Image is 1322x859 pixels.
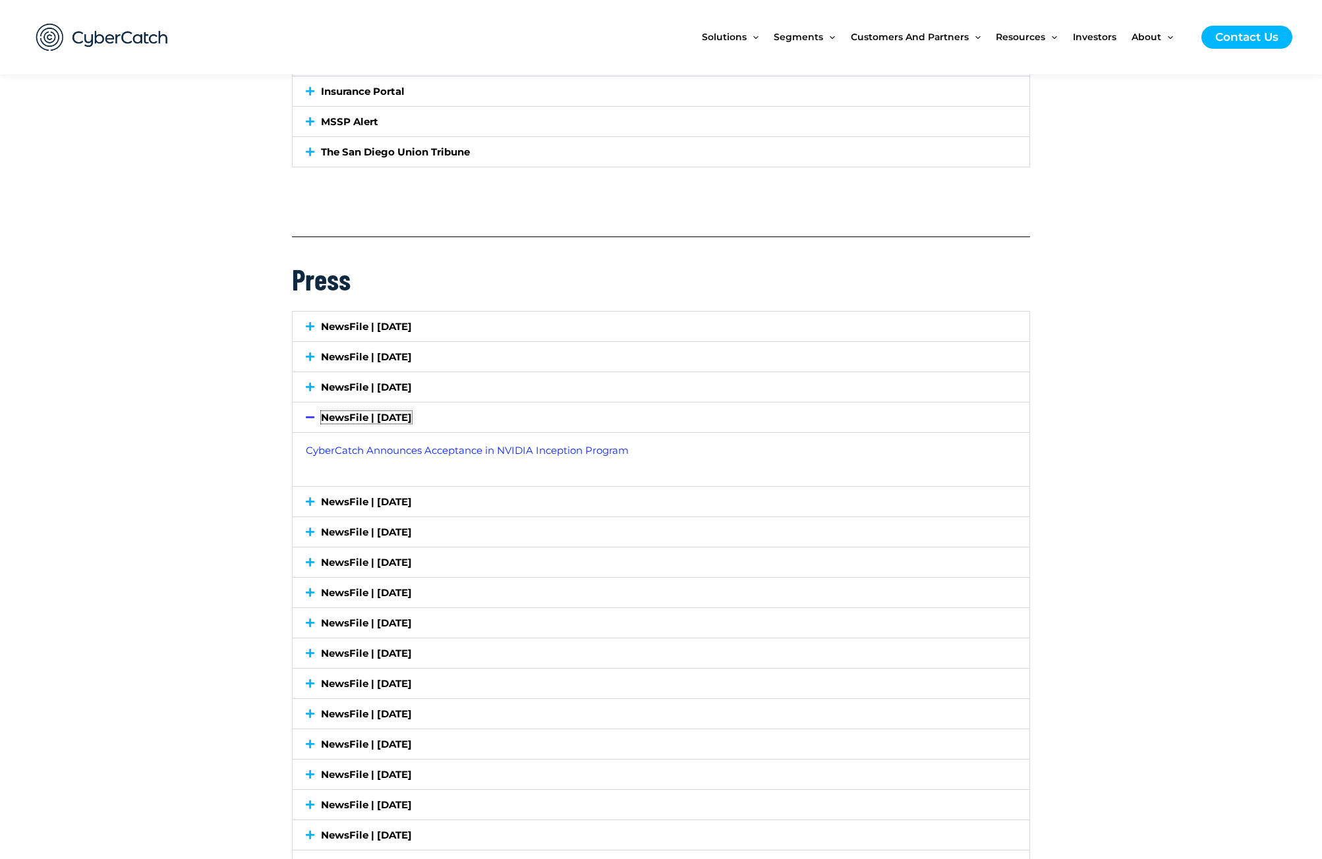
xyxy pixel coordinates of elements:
[321,320,412,333] a: NewsFile | [DATE]
[969,9,981,65] span: Menu Toggle
[321,350,412,363] a: NewsFile | [DATE]
[293,517,1029,547] div: NewsFile | [DATE]
[321,798,412,811] a: NewsFile | [DATE]
[321,115,378,128] a: MSSP Alert
[293,137,1029,167] div: The San Diego Union Tribune
[293,820,1029,850] div: NewsFile | [DATE]
[293,578,1029,607] div: NewsFile | [DATE]
[293,638,1029,668] div: NewsFile | [DATE]
[293,432,1029,486] div: NewsFile | [DATE]
[293,107,1029,136] div: MSSP Alert
[321,556,412,568] a: NewsFile | [DATE]
[702,9,747,65] span: Solutions
[321,146,470,158] a: The San Diego Union Tribune
[321,381,412,393] a: NewsFile | [DATE]
[293,699,1029,729] div: NewsFile | [DATE]
[293,312,1029,341] div: NewsFile | [DATE]
[321,85,405,97] a: Insurance Portal
[1132,9,1161,65] span: About
[321,768,412,781] a: NewsFile | [DATE]
[293,608,1029,638] div: NewsFile | [DATE]
[996,9,1045,65] span: Resources
[321,677,412,690] a: NewsFile | [DATE]
[321,526,412,538] a: NewsFile | [DATE]
[702,9,1188,65] nav: Site Navigation: New Main Menu
[293,790,1029,819] div: NewsFile | [DATE]
[306,444,629,457] a: CyberCatch Announces Acceptance in NVIDIA Inception Program
[321,411,412,424] a: NewsFile | [DATE]
[1073,9,1132,65] a: Investors
[293,372,1029,402] div: NewsFile | [DATE]
[321,586,412,599] a: NewsFile | [DATE]
[774,9,823,65] span: Segments
[321,495,412,508] a: NewsFile | [DATE]
[293,342,1029,372] div: NewsFile | [DATE]
[293,547,1029,577] div: NewsFile | [DATE]
[293,76,1029,106] div: Insurance Portal
[321,707,412,720] a: NewsFile | [DATE]
[1045,9,1057,65] span: Menu Toggle
[292,260,1030,298] h2: Press
[1073,9,1116,65] span: Investors
[321,647,412,659] a: NewsFile | [DATE]
[293,760,1029,789] div: NewsFile | [DATE]
[823,9,835,65] span: Menu Toggle
[747,9,759,65] span: Menu Toggle
[293,669,1029,698] div: NewsFile | [DATE]
[293,402,1029,432] div: NewsFile | [DATE]
[23,10,181,65] img: CyberCatch
[321,738,412,750] a: NewsFile | [DATE]
[293,487,1029,516] div: NewsFile | [DATE]
[321,829,412,841] a: NewsFile | [DATE]
[1161,9,1173,65] span: Menu Toggle
[1201,26,1292,49] a: Contact Us
[321,617,412,629] a: NewsFile | [DATE]
[293,729,1029,759] div: NewsFile | [DATE]
[851,9,969,65] span: Customers and Partners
